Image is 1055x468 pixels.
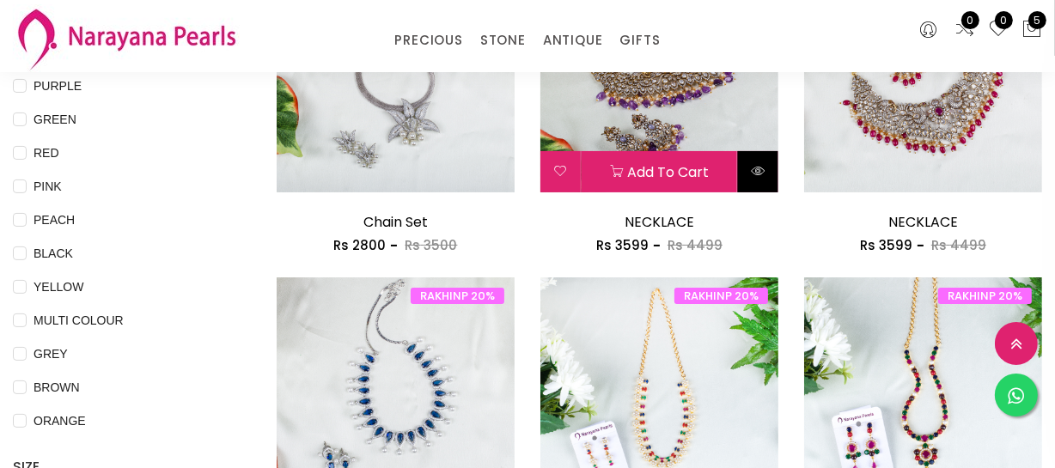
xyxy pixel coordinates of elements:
span: PEACH [27,210,82,229]
span: Rs 4499 [931,236,986,254]
a: 0 [954,19,975,41]
span: RAKHINP 20% [938,288,1032,304]
a: PRECIOUS [394,27,462,53]
a: GIFTS [619,27,660,53]
button: Add to wishlist [540,151,581,192]
span: RED [27,143,66,162]
span: RAKHINP 20% [674,288,768,304]
a: ANTIQUE [543,27,603,53]
a: NECKLACE [888,212,958,232]
span: 0 [995,11,1013,29]
span: Rs 3500 [405,236,457,254]
span: GREEN [27,110,83,129]
button: Quick View [738,151,778,192]
span: BROWN [27,378,87,397]
span: RAKHINP 20% [411,288,504,304]
a: Chain Set [363,212,428,232]
span: ORANGE [27,411,93,430]
a: 0 [988,19,1009,41]
button: 5 [1021,19,1042,41]
span: MULTI COLOUR [27,311,131,330]
span: 0 [961,11,979,29]
span: Rs 3599 [596,236,649,254]
span: BLACK [27,244,80,263]
a: STONE [480,27,526,53]
span: PURPLE [27,76,88,95]
button: Add to cart [582,151,737,192]
span: PINK [27,177,69,196]
span: GREY [27,344,75,363]
span: Rs 2800 [333,236,386,254]
span: Rs 4499 [668,236,723,254]
span: 5 [1028,11,1046,29]
span: YELLOW [27,277,90,296]
span: Rs 3599 [860,236,912,254]
a: NECKLACE [625,212,694,232]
